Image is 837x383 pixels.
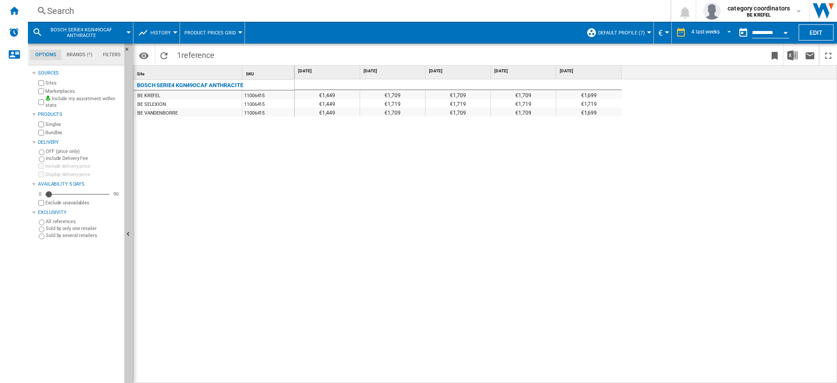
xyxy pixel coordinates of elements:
[155,45,173,65] button: Reload
[360,99,425,108] div: €1,719
[45,171,121,178] label: Display delivery price
[556,90,622,99] div: €1,699
[556,108,622,116] div: €1,699
[37,191,44,197] div: 0
[32,22,129,44] div: BOSCH SERIE4 KGN49OCAF ANTHRACITE
[244,66,294,79] div: Sort None
[427,66,490,77] div: [DATE]
[38,111,121,118] div: Products
[494,68,554,74] span: [DATE]
[39,149,44,155] input: OFF (price only)
[491,108,556,116] div: €1,709
[658,22,667,44] button: €
[728,4,790,13] span: category coordinators
[586,22,649,44] div: Default profile (7)
[38,88,44,94] input: Marketplaces
[778,24,793,39] button: Open calendar
[137,100,166,109] div: BE SELEXION
[298,68,358,74] span: [DATE]
[39,156,44,162] input: Include Delivery Fee
[137,71,144,76] span: Site
[45,95,51,101] img: mysite-bg-18x18.png
[38,80,44,86] input: Sites
[360,90,425,99] div: €1,709
[691,29,720,35] div: 4 last weeks
[747,12,771,18] b: BE KREFEL
[691,26,735,40] md-select: REPORTS.WIZARD.STEPS.REPORT.STEPS.REPORT_OPTIONS.PERIOD: 4 last weeks
[98,50,126,60] md-tab-item: Filters
[46,148,121,155] label: OFF (price only)
[45,163,121,169] label: Include delivery price
[38,209,121,216] div: Exclusivity
[150,30,171,36] span: History
[181,51,214,60] span: reference
[137,80,243,91] div: BOSCH SERIE4 KGN49OCAF ANTHRACITE
[138,22,175,44] div: History
[491,99,556,108] div: €1,719
[654,22,672,44] md-menu: Currency
[38,139,121,146] div: Delivery
[425,108,490,116] div: €1,709
[137,109,178,118] div: BE VANDENBORRE
[295,108,360,116] div: €1,449
[47,5,648,17] div: Search
[150,22,175,44] button: History
[425,90,490,99] div: €1,709
[173,45,219,63] span: 1
[38,130,44,136] input: Bundles
[820,45,837,65] button: Maximize
[364,68,423,74] span: [DATE]
[38,97,44,108] input: Include my assortment within stats
[9,27,19,37] img: alerts-logo.svg
[45,88,121,95] label: Marketplaces
[38,70,121,77] div: Sources
[799,24,834,41] button: Edit
[46,22,125,44] button: BOSCH SERIE4 KGN49OCAF ANTHRACITE
[45,80,121,86] label: Sites
[556,99,622,108] div: €1,719
[491,90,556,99] div: €1,709
[45,190,109,199] md-slider: Availability
[362,66,425,77] div: [DATE]
[38,122,44,127] input: Singles
[598,30,645,36] span: Default profile (7)
[61,50,98,60] md-tab-item: Brands (*)
[46,155,121,162] label: Include Delivery Fee
[787,50,798,61] img: excel-24x24.png
[425,99,490,108] div: €1,719
[30,50,61,60] md-tab-item: Options
[46,218,121,225] label: All references
[360,108,425,116] div: €1,709
[801,45,819,65] button: Send this report by email
[45,121,121,128] label: Singles
[560,68,620,74] span: [DATE]
[242,91,294,99] div: 11006415
[784,45,801,65] button: Download in Excel
[429,68,489,74] span: [DATE]
[45,200,121,206] label: Exclude unavailables
[135,66,242,79] div: Site Sort None
[45,95,121,109] label: Include my assortment within stats
[295,99,360,108] div: €1,449
[296,66,360,77] div: [DATE]
[493,66,556,77] div: [DATE]
[184,30,236,36] span: Product prices grid
[703,2,721,20] img: profile.jpg
[111,191,121,197] div: 90
[39,227,44,232] input: Sold by only one retailer
[38,200,44,206] input: Display delivery price
[39,234,44,239] input: Sold by several retailers
[558,66,622,77] div: [DATE]
[184,22,240,44] button: Product prices grid
[137,92,160,100] div: BE KREFEL
[766,45,783,65] button: Bookmark this report
[735,24,752,41] button: md-calendar
[242,99,294,108] div: 11006415
[39,220,44,225] input: All references
[46,27,116,38] span: BOSCH SERIE4 KGN49OCAF ANTHRACITE
[38,181,121,188] div: Availability 5 Days
[46,232,121,239] label: Sold by several retailers
[124,44,135,59] button: Hide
